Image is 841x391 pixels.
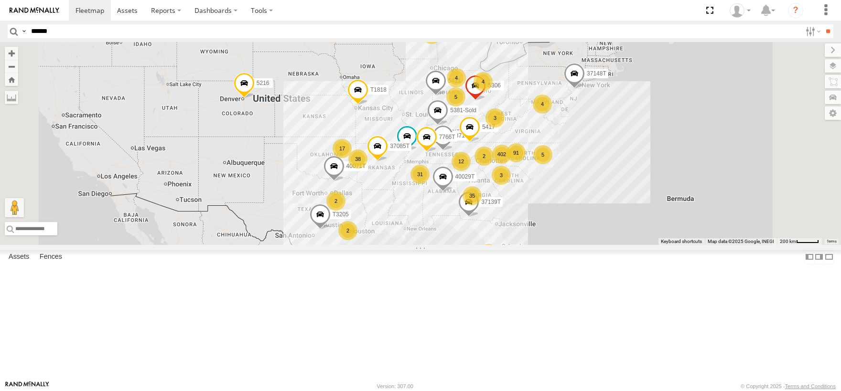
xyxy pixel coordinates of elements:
div: 2 [474,147,494,166]
i: ? [788,3,803,18]
span: 37148T [587,70,606,76]
button: Keyboard shortcuts [661,238,702,245]
span: 37085T [390,143,410,149]
button: Drag Pegman onto the map to open Street View [5,198,24,217]
span: 37139T [481,199,501,205]
div: 2 [338,221,357,240]
div: 35 [463,186,482,205]
span: T3205 [333,211,349,218]
span: 5216 [257,80,270,86]
a: Terms and Conditions [785,383,836,389]
label: Dock Summary Table to the Left [805,250,814,264]
span: 7766T [439,134,455,140]
div: © Copyright 2025 - [741,383,836,389]
div: 12 [452,152,471,171]
span: 40071T [346,163,366,169]
button: Zoom in [5,47,18,60]
button: Zoom Home [5,73,18,86]
span: 5417 [482,123,495,130]
div: 91 [507,143,526,162]
div: 3 [485,108,505,127]
label: Search Filter Options [802,24,822,38]
span: 5306 [488,82,501,89]
a: Terms (opens in new tab) [827,240,837,243]
div: 402 [492,145,511,164]
div: 5 [446,87,465,106]
label: Assets [4,250,34,264]
label: Hide Summary Table [824,250,834,264]
div: 5 [533,145,552,164]
div: 17 [333,139,352,158]
button: Map Scale: 200 km per 44 pixels [777,238,822,245]
button: Zoom out [5,60,18,73]
div: 4 [447,68,466,87]
div: 31 [410,165,430,184]
span: Map data ©2025 Google, INEGI [708,239,774,244]
div: Denise Wike [726,3,754,18]
span: 40029T [455,173,475,180]
span: 200 km [780,239,796,244]
label: Search Query [20,24,28,38]
label: Map Settings [825,106,841,120]
div: 4 [533,95,552,114]
div: 4 [474,72,493,91]
span: T1818 [370,86,387,93]
label: Measure [5,91,18,104]
div: 2 [479,244,498,263]
div: 8 [422,25,441,44]
label: Fences [35,250,67,264]
img: rand-logo.svg [10,7,59,14]
div: 38 [348,149,367,169]
div: 2 [326,191,345,211]
span: 5381-Sold [450,107,476,114]
a: Visit our Website [5,381,49,391]
label: Dock Summary Table to the Right [814,250,824,264]
div: Version: 307.00 [377,383,413,389]
div: 3 [492,166,511,185]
